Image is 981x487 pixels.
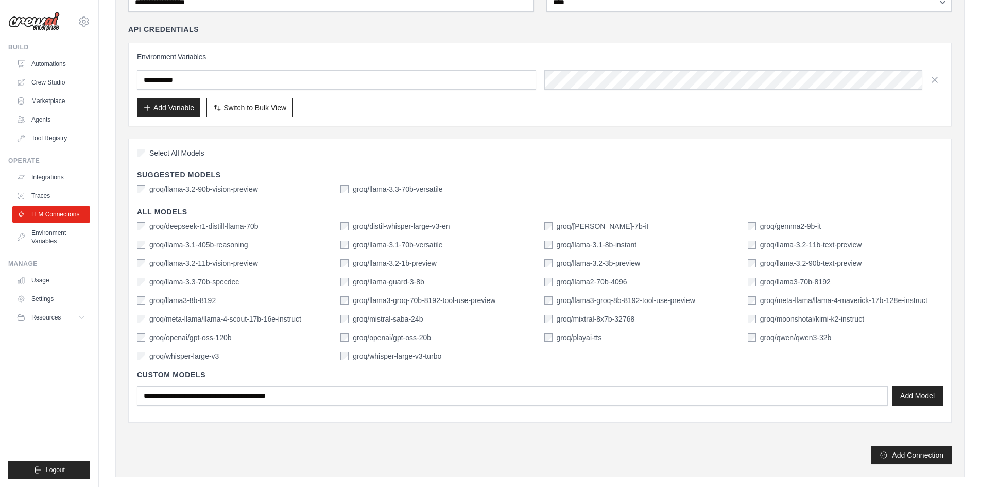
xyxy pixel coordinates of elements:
[149,240,248,250] label: groq/llama-3.1-405b-reasoning
[340,278,349,286] input: groq/llama-guard-3-8b
[340,185,349,193] input: groq/llama-3.3-70b-versatile
[149,295,216,306] label: groq/llama3-8b-8192
[544,296,553,305] input: groq/llama3-groq-8b-8192-tool-use-preview
[12,56,90,72] a: Automations
[871,446,952,464] button: Add Connection
[8,461,90,479] button: Logout
[12,130,90,146] a: Tool Registry
[340,315,349,323] input: groq/mistral-saba-24b
[8,157,90,165] div: Operate
[557,277,627,287] label: groq/llama2-70b-4096
[206,98,293,117] button: Switch to Bulk View
[748,222,756,230] input: groq/gemma2-9b-it
[137,185,145,193] input: groq/llama-3.2-90b-vision-preview
[544,333,553,342] input: groq/playai-tts
[353,277,424,287] label: groq/llama-guard-3-8b
[149,332,232,343] label: groq/openai/gpt-oss-120b
[340,296,349,305] input: groq/llama3-groq-70b-8192-tool-use-preview
[8,12,60,31] img: Logo
[149,314,301,324] label: groq/meta-llama/llama-4-scout-17b-16e-instruct
[137,52,943,62] h3: Environment Variables
[760,314,864,324] label: groq/moonshotai/kimi-k2-instruct
[137,241,145,249] input: groq/llama-3.1-405b-reasoning
[748,296,756,305] input: groq/meta-llama/llama-4-maverick-17b-128e-instruct
[12,74,90,91] a: Crew Studio
[748,278,756,286] input: groq/llama3-70b-8192
[760,240,862,250] label: groq/llama-3.2-11b-text-preview
[748,259,756,267] input: groq/llama-3.2-90b-text-preview
[149,277,239,287] label: groq/llama-3.3-70b-specdec
[128,24,199,35] h4: API Credentials
[760,277,831,287] label: groq/llama3-70b-8192
[760,295,927,306] label: groq/meta-llama/llama-4-maverick-17b-128e-instruct
[557,332,602,343] label: groq/playai-tts
[149,221,259,231] label: groq/deepseek-r1-distill-llama-70b
[223,103,286,113] span: Switch to Bulk View
[544,241,553,249] input: groq/llama-3.1-8b-instant
[12,272,90,289] a: Usage
[137,170,943,180] h4: Suggested Models
[149,351,219,361] label: groq/whisper-large-v3
[748,333,756,342] input: groq/qwen/qwen3-32b
[760,332,832,343] label: groq/qwen/qwen3-32b
[8,43,90,52] div: Build
[353,314,423,324] label: groq/mistral-saba-24b
[12,93,90,109] a: Marketplace
[544,278,553,286] input: groq/llama2-70b-4096
[353,240,442,250] label: groq/llama-3.1-70b-versatile
[340,222,349,230] input: groq/distil-whisper-large-v3-en
[340,241,349,249] input: groq/llama-3.1-70b-versatile
[760,221,821,231] label: groq/gemma2-9b-it
[12,188,90,204] a: Traces
[46,466,65,474] span: Logout
[748,315,756,323] input: groq/moonshotai/kimi-k2-instruct
[12,111,90,128] a: Agents
[137,98,200,117] button: Add Variable
[12,169,90,186] a: Integrations
[137,296,145,305] input: groq/llama3-8b-8192
[544,315,553,323] input: groq/mixtral-8x7b-32768
[149,148,204,158] span: Select All Models
[760,258,862,268] label: groq/llama-3.2-90b-text-preview
[340,333,349,342] input: groq/openai/gpt-oss-20b
[137,333,145,342] input: groq/openai/gpt-oss-120b
[544,259,553,267] input: groq/llama-3.2-3b-preview
[557,314,635,324] label: groq/mixtral-8x7b-32768
[557,295,695,306] label: groq/llama3-groq-8b-8192-tool-use-preview
[12,309,90,326] button: Resources
[748,241,756,249] input: groq/llama-3.2-11b-text-preview
[137,315,145,323] input: groq/meta-llama/llama-4-scout-17b-16e-instruct
[137,207,943,217] h4: All Models
[557,258,641,268] label: groq/llama-3.2-3b-preview
[353,258,437,268] label: groq/llama-3.2-1b-preview
[544,222,553,230] input: groq/gemma-7b-it
[353,332,431,343] label: groq/openai/gpt-oss-20b
[557,240,637,250] label: groq/llama-3.1-8b-instant
[353,184,442,194] label: groq/llama-3.3-70b-versatile
[8,260,90,268] div: Manage
[137,370,943,380] h4: Custom Models
[353,351,441,361] label: groq/whisper-large-v3-turbo
[137,259,145,267] input: groq/llama-3.2-11b-vision-preview
[149,258,258,268] label: groq/llama-3.2-11b-vision-preview
[557,221,649,231] label: groq/gemma-7b-it
[31,313,61,322] span: Resources
[12,225,90,249] a: Environment Variables
[137,222,145,230] input: groq/deepseek-r1-distill-llama-70b
[892,386,943,406] button: Add Model
[353,295,495,306] label: groq/llama3-groq-70b-8192-tool-use-preview
[137,352,145,360] input: groq/whisper-large-v3
[149,184,258,194] label: groq/llama-3.2-90b-vision-preview
[12,206,90,223] a: LLM Connections
[353,221,450,231] label: groq/distil-whisper-large-v3-en
[340,352,349,360] input: groq/whisper-large-v3-turbo
[340,259,349,267] input: groq/llama-3.2-1b-preview
[137,278,145,286] input: groq/llama-3.3-70b-specdec
[137,149,145,157] input: Select All Models
[12,291,90,307] a: Settings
